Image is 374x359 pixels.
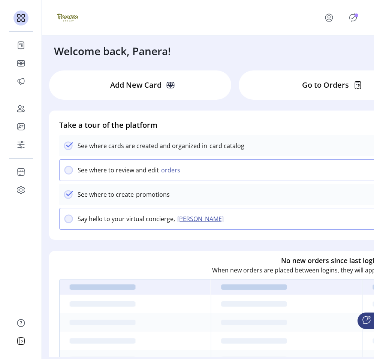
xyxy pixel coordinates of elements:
[78,190,134,199] p: See where to create
[57,7,78,28] img: logo
[347,12,359,24] button: Publisher Panel
[314,9,347,27] button: menu
[78,141,207,150] p: See where cards are created and organized in
[207,141,244,150] p: card catalog
[302,79,349,91] p: Go to Orders
[134,190,170,199] p: promotions
[159,166,185,175] button: orders
[78,214,175,223] p: Say hello to your virtual concierge,
[54,43,171,59] h3: Welcome back, Panera!
[110,79,162,91] p: Add New Card
[175,214,228,223] button: [PERSON_NAME]
[78,166,159,175] p: See where to review and edit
